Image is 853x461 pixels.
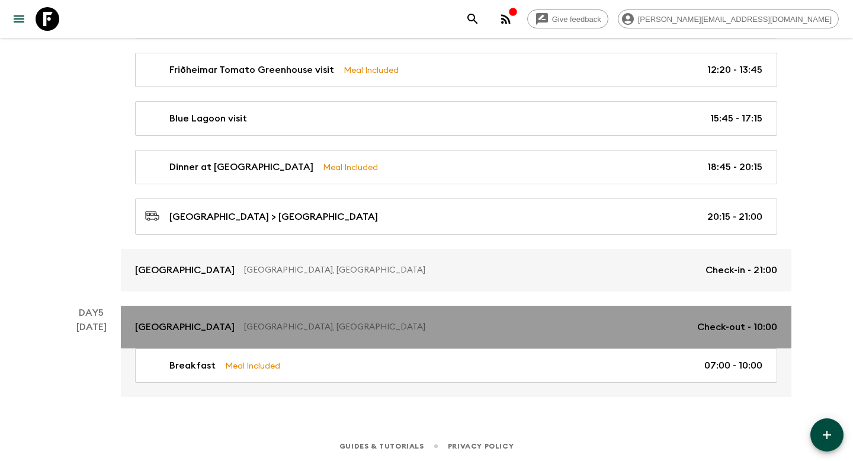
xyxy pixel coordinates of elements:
a: Blue Lagoon visit15:45 - 17:15 [135,101,777,136]
a: Privacy Policy [448,440,514,453]
span: [PERSON_NAME][EMAIL_ADDRESS][DOMAIN_NAME] [631,15,838,24]
a: [GEOGRAPHIC_DATA][GEOGRAPHIC_DATA], [GEOGRAPHIC_DATA]Check-out - 10:00 [121,306,791,348]
span: Give feedback [546,15,608,24]
p: Meal Included [344,63,399,76]
p: 07:00 - 10:00 [704,358,762,373]
p: [GEOGRAPHIC_DATA] [135,320,235,334]
a: [GEOGRAPHIC_DATA][GEOGRAPHIC_DATA], [GEOGRAPHIC_DATA]Check-in - 21:00 [121,249,791,292]
p: Dinner at [GEOGRAPHIC_DATA] [169,160,313,174]
p: Meal Included [323,161,378,174]
p: [GEOGRAPHIC_DATA], [GEOGRAPHIC_DATA] [244,264,696,276]
a: Dinner at [GEOGRAPHIC_DATA]Meal Included18:45 - 20:15 [135,150,777,184]
p: 12:20 - 13:45 [707,63,762,77]
p: 18:45 - 20:15 [707,160,762,174]
p: Day 5 [62,306,121,320]
button: menu [7,7,31,31]
a: Friðheimar Tomato Greenhouse visitMeal Included12:20 - 13:45 [135,53,777,87]
p: 15:45 - 17:15 [710,111,762,126]
p: Check-out - 10:00 [697,320,777,334]
p: [GEOGRAPHIC_DATA] [135,263,235,277]
a: [GEOGRAPHIC_DATA] > [GEOGRAPHIC_DATA]20:15 - 21:00 [135,199,777,235]
p: Blue Lagoon visit [169,111,247,126]
div: [PERSON_NAME][EMAIL_ADDRESS][DOMAIN_NAME] [618,9,839,28]
p: [GEOGRAPHIC_DATA] > [GEOGRAPHIC_DATA] [169,210,378,224]
p: 20:15 - 21:00 [707,210,762,224]
a: Give feedback [527,9,608,28]
p: Breakfast [169,358,216,373]
p: Meal Included [225,359,280,372]
p: [GEOGRAPHIC_DATA], [GEOGRAPHIC_DATA] [244,321,688,333]
a: Guides & Tutorials [339,440,424,453]
a: BreakfastMeal Included07:00 - 10:00 [135,348,777,383]
div: [DATE] [76,320,107,397]
button: search adventures [461,7,485,31]
p: Check-in - 21:00 [706,263,777,277]
p: Friðheimar Tomato Greenhouse visit [169,63,334,77]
